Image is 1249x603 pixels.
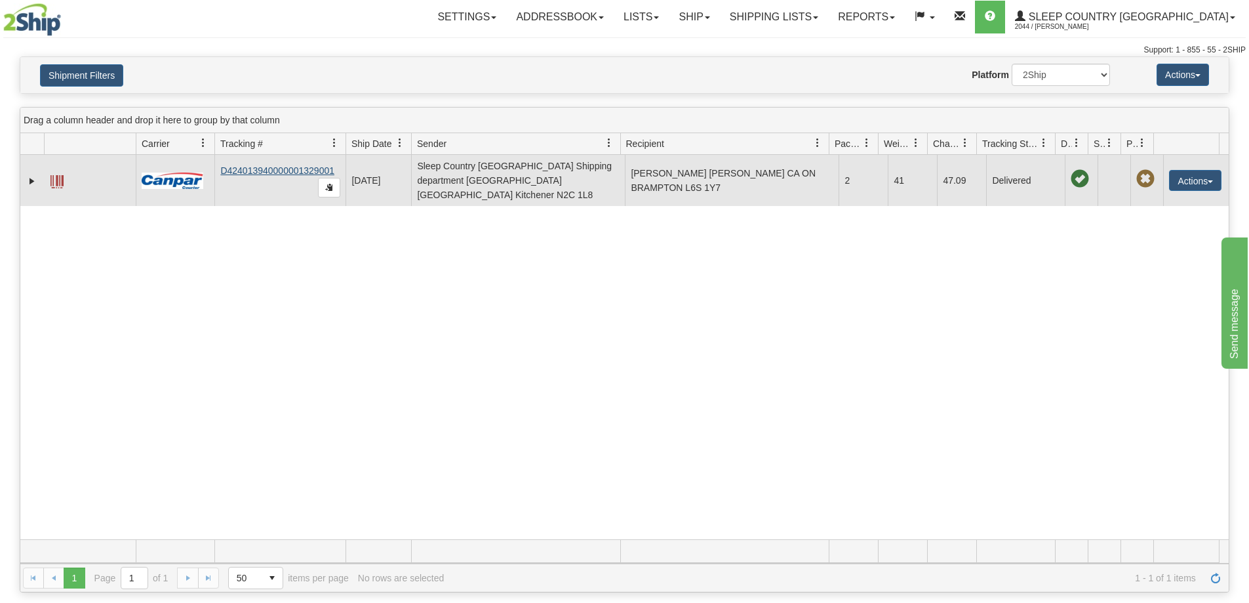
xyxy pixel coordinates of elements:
[318,178,340,198] button: Copy to clipboard
[1061,137,1072,150] span: Delivery Status
[220,137,263,150] span: Tracking #
[358,573,445,583] div: No rows are selected
[64,568,85,589] span: Page 1
[1005,1,1245,33] a: Sleep Country [GEOGRAPHIC_DATA] 2044 / [PERSON_NAME]
[933,137,961,150] span: Charge
[1033,132,1055,154] a: Tracking Status filter column settings
[220,165,334,176] a: D424013940000001329001
[20,108,1229,133] div: grid grouping header
[888,155,937,206] td: 41
[3,45,1246,56] div: Support: 1 - 855 - 55 - 2SHIP
[835,137,862,150] span: Packages
[10,8,121,24] div: Send message
[323,132,346,154] a: Tracking # filter column settings
[626,137,664,150] span: Recipient
[237,572,254,585] span: 50
[905,132,927,154] a: Weight filter column settings
[986,155,1065,206] td: Delivered
[1094,137,1105,150] span: Shipment Issues
[828,1,905,33] a: Reports
[427,1,506,33] a: Settings
[94,567,169,589] span: Page of 1
[1098,132,1120,154] a: Shipment Issues filter column settings
[1205,568,1226,589] a: Refresh
[346,155,411,206] td: [DATE]
[417,137,446,150] span: Sender
[1015,20,1113,33] span: 2044 / [PERSON_NAME]
[192,132,214,154] a: Carrier filter column settings
[40,64,123,87] button: Shipment Filters
[839,155,888,206] td: 2
[598,132,620,154] a: Sender filter column settings
[720,1,828,33] a: Shipping lists
[1071,170,1089,188] span: On time
[972,68,1009,81] label: Platform
[1169,170,1221,191] button: Actions
[884,137,911,150] span: Weight
[142,173,203,189] img: 14 - Canpar
[228,567,283,589] span: Page sizes drop down
[625,155,839,206] td: [PERSON_NAME] [PERSON_NAME] CA ON BRAMPTON L6S 1Y7
[262,568,283,589] span: select
[1131,132,1153,154] a: Pickup Status filter column settings
[389,132,411,154] a: Ship Date filter column settings
[3,3,61,36] img: logo2044.jpg
[1025,11,1229,22] span: Sleep Country [GEOGRAPHIC_DATA]
[856,132,878,154] a: Packages filter column settings
[1219,234,1248,368] iframe: chat widget
[506,1,614,33] a: Addressbook
[982,137,1039,150] span: Tracking Status
[1065,132,1088,154] a: Delivery Status filter column settings
[614,1,669,33] a: Lists
[142,137,170,150] span: Carrier
[351,137,391,150] span: Ship Date
[1157,64,1209,86] button: Actions
[26,175,39,188] a: Expand
[411,155,625,206] td: Sleep Country [GEOGRAPHIC_DATA] Shipping department [GEOGRAPHIC_DATA] [GEOGRAPHIC_DATA] Kitchener...
[1136,170,1155,188] span: Pickup Not Assigned
[937,155,986,206] td: 47.09
[1126,137,1138,150] span: Pickup Status
[121,568,148,589] input: Page 1
[954,132,976,154] a: Charge filter column settings
[50,169,64,190] a: Label
[669,1,719,33] a: Ship
[228,567,349,589] span: items per page
[806,132,829,154] a: Recipient filter column settings
[453,573,1196,583] span: 1 - 1 of 1 items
